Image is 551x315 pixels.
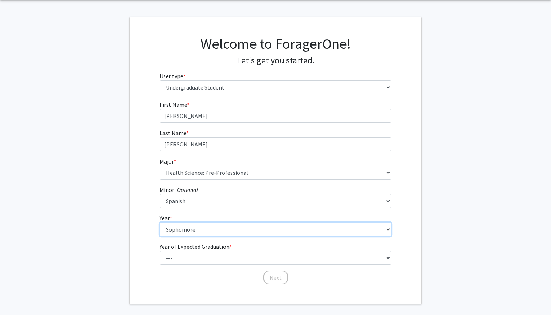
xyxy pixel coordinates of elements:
iframe: Chat [5,282,31,310]
span: First Name [160,101,187,108]
label: Major [160,157,176,166]
label: Year of Expected Graduation [160,242,232,251]
h1: Welcome to ForagerOne! [160,35,392,52]
label: Minor [160,185,198,194]
h4: Let's get you started. [160,55,392,66]
button: Next [263,271,288,284]
span: Last Name [160,129,186,137]
label: Year [160,214,172,223]
i: - Optional [174,186,198,193]
label: User type [160,72,185,80]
